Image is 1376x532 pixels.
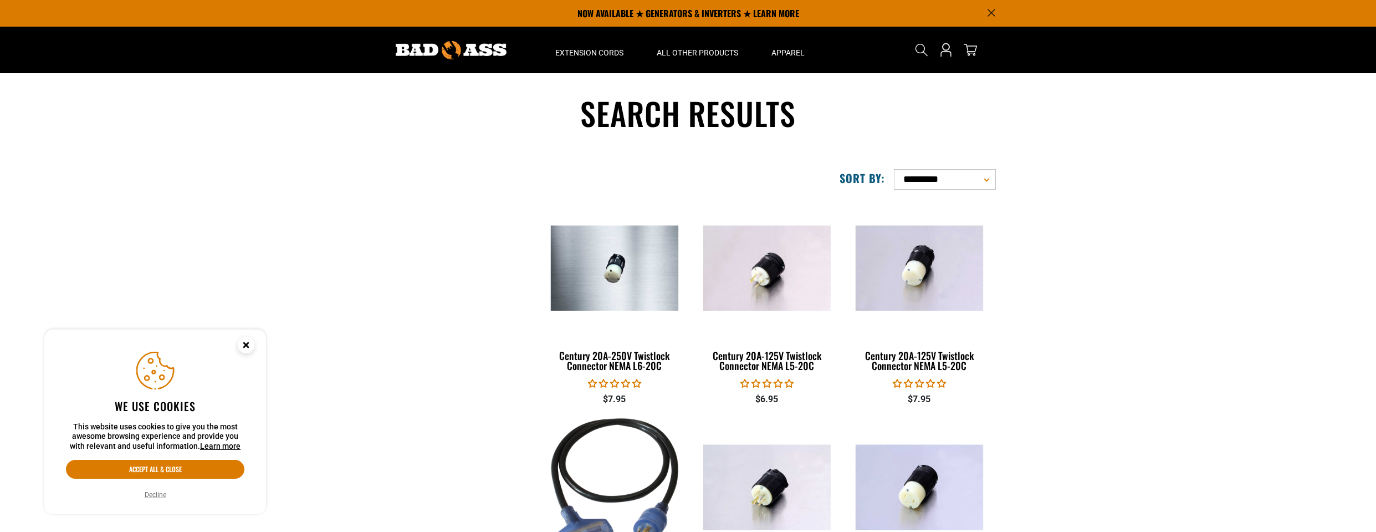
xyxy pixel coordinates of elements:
a: Learn more [200,442,241,450]
span: Apparel [771,48,805,58]
div: Century 20A-125V Twistlock Connector NEMA L5-20C [851,351,987,371]
span: 0.00 stars [588,378,641,389]
span: All Other Products [657,48,738,58]
a: Century 20A-250V Twistlock Connector NEMA L6-20C Century 20A-250V Twistlock Connector NEMA L6-20C [547,199,683,377]
div: $7.95 [547,393,683,406]
span: 0.00 stars [740,378,794,389]
a: Century 20A-125V Twistlock Connector NEMA L5-20C Century 20A-125V Twistlock Connector NEMA L5-20C [851,199,987,377]
div: $7.95 [851,393,987,406]
summary: All Other Products [640,27,755,73]
img: Century 20A-125V Twistlock Connector NEMA L5-20C [697,225,837,311]
button: Decline [141,489,170,500]
img: Century 20A-125V Twistlock Connector NEMA L5-20C [850,225,989,311]
aside: Cookie Consent [44,330,266,515]
h2: We use cookies [66,399,244,413]
p: This website uses cookies to give you the most awesome browsing experience and provide you with r... [66,422,244,452]
div: Century 20A-250V Twistlock Connector NEMA L6-20C [547,351,683,371]
button: Accept all & close [66,460,244,479]
img: Century 20A-250V Twistlock Connector NEMA L6-20C [545,225,684,311]
summary: Extension Cords [539,27,640,73]
h1: Search results [381,93,996,134]
div: Century 20A-125V Twistlock Connector NEMA L5-20C [699,351,835,371]
img: Century 20A-125/250V Twistlock Plug NEMA L14-20P [697,445,837,530]
span: 0.00 stars [893,378,946,389]
div: $6.95 [699,393,835,406]
span: Extension Cords [555,48,623,58]
label: Sort by: [840,171,885,185]
summary: Apparel [755,27,821,73]
summary: Search [913,41,930,59]
img: Bad Ass Extension Cords [396,41,507,59]
a: Century 20A-125V Twistlock Connector NEMA L5-20C Century 20A-125V Twistlock Connector NEMA L5-20C [699,199,835,377]
img: Century 20A-250V Twistlock Connector NEMA L15-20C [850,445,989,530]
